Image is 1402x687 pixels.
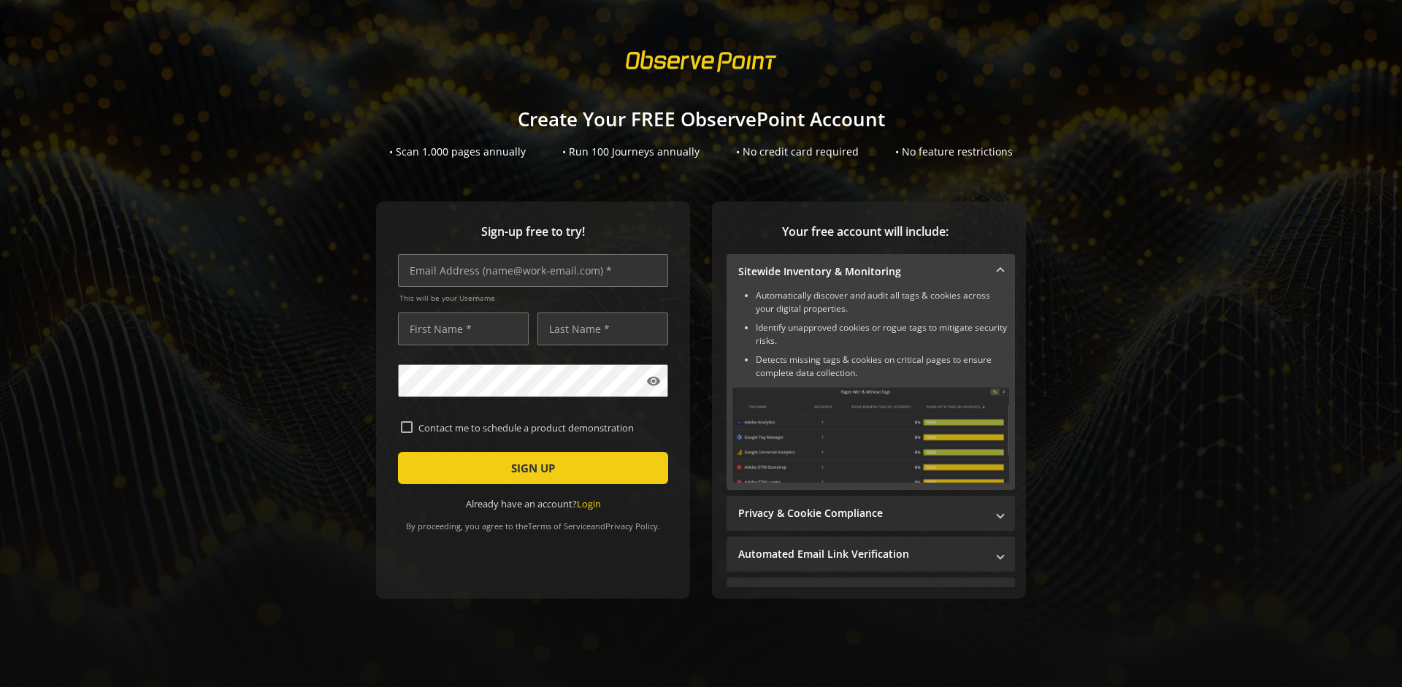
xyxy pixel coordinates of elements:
span: Your free account will include: [727,223,1004,240]
span: SIGN UP [511,455,555,481]
mat-expansion-panel-header: Sitewide Inventory & Monitoring [727,254,1015,289]
div: Already have an account? [398,497,668,511]
a: Terms of Service [528,521,591,531]
mat-panel-title: Sitewide Inventory & Monitoring [738,264,986,279]
li: Automatically discover and audit all tags & cookies across your digital properties. [756,289,1009,315]
mat-panel-title: Privacy & Cookie Compliance [738,506,986,521]
input: First Name * [398,312,529,345]
label: Contact me to schedule a product demonstration [413,421,665,434]
div: • Scan 1,000 pages annually [389,145,526,159]
mat-icon: visibility [646,374,661,388]
span: Sign-up free to try! [398,223,668,240]
mat-expansion-panel-header: Privacy & Cookie Compliance [727,496,1015,531]
div: • No feature restrictions [895,145,1013,159]
a: Login [577,497,601,510]
mat-expansion-panel-header: Automated Email Link Verification [727,537,1015,572]
div: • No credit card required [736,145,859,159]
button: SIGN UP [398,452,668,484]
mat-panel-title: Automated Email Link Verification [738,547,986,561]
li: Detects missing tags & cookies on critical pages to ensure complete data collection. [756,353,1009,380]
input: Last Name * [537,312,668,345]
div: • Run 100 Journeys annually [562,145,700,159]
a: Privacy Policy [605,521,658,531]
mat-expansion-panel-header: Performance Monitoring with Web Vitals [727,577,1015,613]
li: Identify unapproved cookies or rogue tags to mitigate security risks. [756,321,1009,348]
span: This will be your Username [399,293,668,303]
input: Email Address (name@work-email.com) * [398,254,668,287]
div: By proceeding, you agree to the and . [398,511,668,531]
div: Sitewide Inventory & Monitoring [727,289,1015,490]
img: Sitewide Inventory & Monitoring [732,387,1009,483]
